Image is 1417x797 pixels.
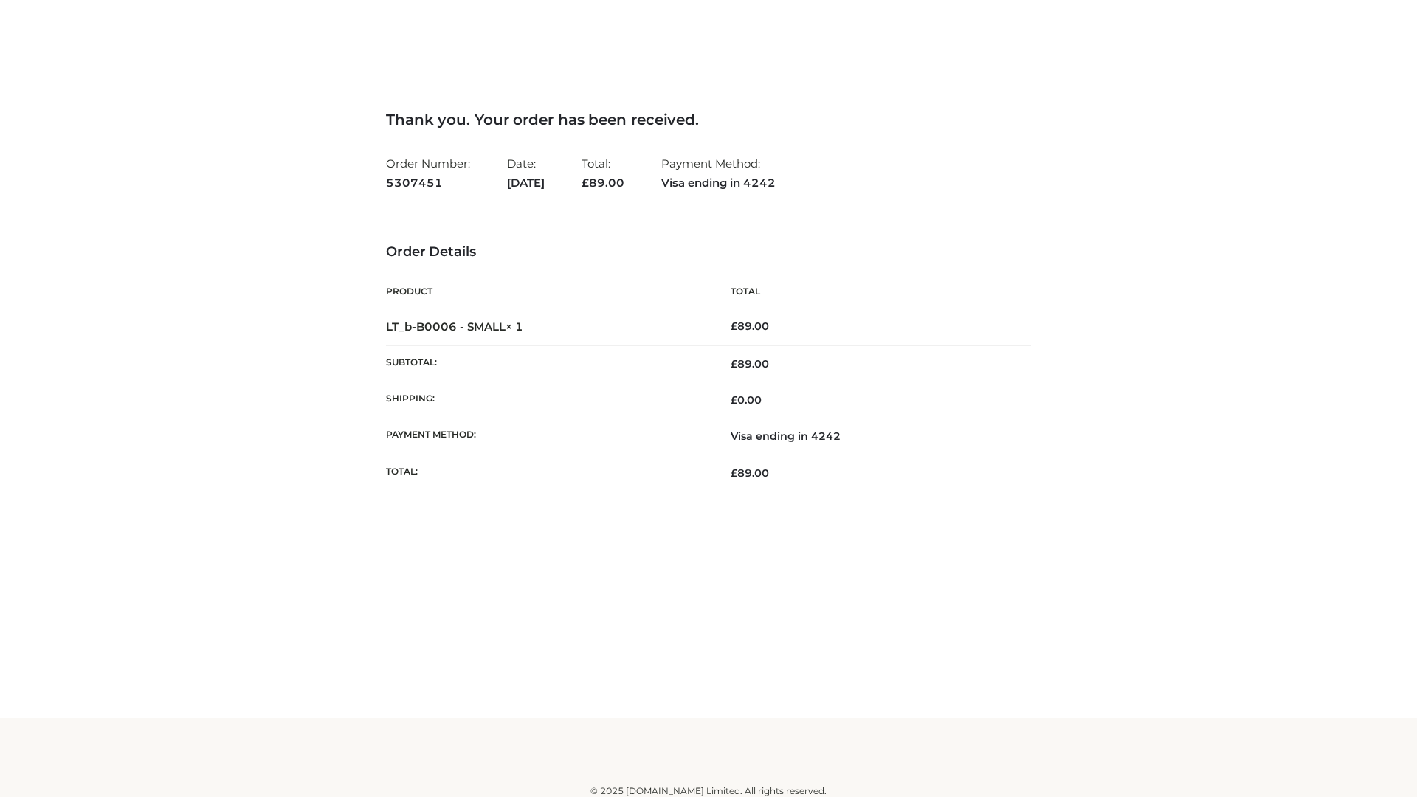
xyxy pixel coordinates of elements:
th: Product [386,275,708,308]
bdi: 89.00 [731,320,769,333]
li: Date: [507,151,545,196]
span: 89.00 [731,357,769,370]
span: £ [731,357,737,370]
th: Total [708,275,1031,308]
span: 89.00 [582,176,624,190]
li: Payment Method: [661,151,776,196]
li: Order Number: [386,151,470,196]
strong: LT_b-B0006 - SMALL [386,320,523,334]
th: Subtotal: [386,345,708,382]
td: Visa ending in 4242 [708,418,1031,455]
th: Shipping: [386,382,708,418]
strong: [DATE] [507,173,545,193]
strong: 5307451 [386,173,470,193]
h3: Thank you. Your order has been received. [386,111,1031,128]
strong: Visa ending in 4242 [661,173,776,193]
th: Total: [386,455,708,491]
bdi: 0.00 [731,393,762,407]
th: Payment method: [386,418,708,455]
span: 89.00 [731,466,769,480]
span: £ [582,176,589,190]
span: £ [731,320,737,333]
span: £ [731,466,737,480]
li: Total: [582,151,624,196]
h3: Order Details [386,244,1031,261]
span: £ [731,393,737,407]
strong: × 1 [506,320,523,334]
